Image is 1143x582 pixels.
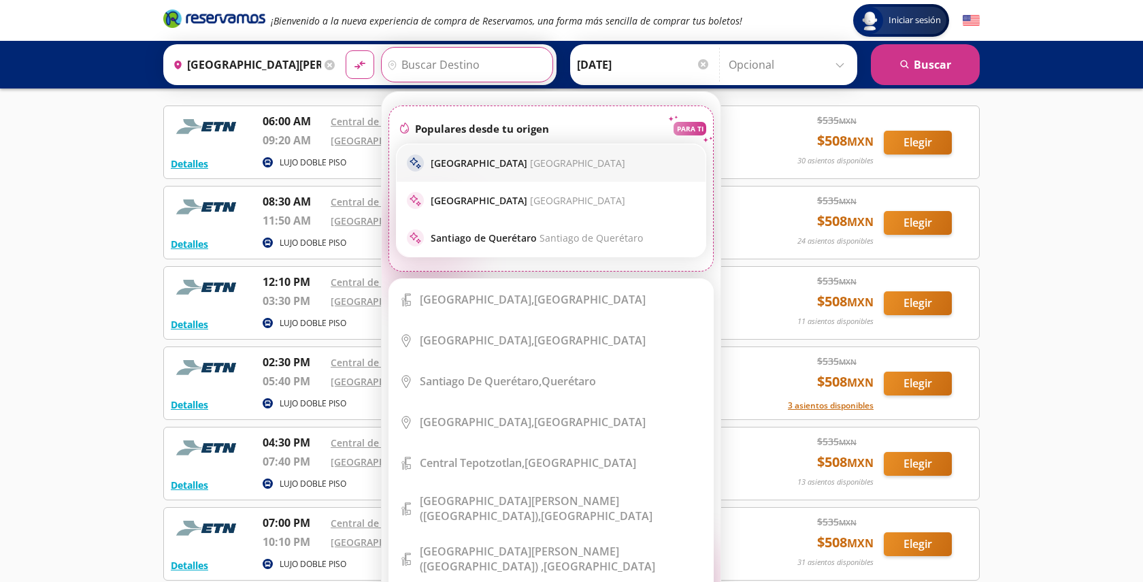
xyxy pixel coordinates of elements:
[263,354,324,370] p: 02:30 PM
[331,375,427,388] a: [GEOGRAPHIC_DATA]
[280,558,346,570] p: LUJO DOBLE PISO
[171,434,246,462] img: RESERVAMOS
[171,354,246,381] img: RESERVAMOS
[420,333,646,348] div: [GEOGRAPHIC_DATA]
[263,193,324,210] p: 08:30 AM
[431,231,643,244] p: Santiago de Querétaro
[817,211,874,231] span: $ 508
[420,415,534,430] b: [GEOGRAPHIC_DATA],
[382,48,549,82] input: Buscar Destino
[884,452,952,476] button: Elegir
[420,333,534,348] b: [GEOGRAPHIC_DATA],
[280,237,346,249] p: LUJO DOBLE PISO
[171,398,208,412] button: Detalles
[280,317,346,329] p: LUJO DOBLE PISO
[280,478,346,490] p: LUJO DOBLE PISO
[817,452,874,472] span: $ 508
[677,124,703,133] p: PARA TI
[540,231,643,244] span: Santiago de Querétaro
[171,157,208,171] button: Detalles
[331,455,427,468] a: [GEOGRAPHIC_DATA]
[331,276,431,289] a: Central de Autobuses
[884,372,952,395] button: Elegir
[839,437,857,447] small: MXN
[839,276,857,287] small: MXN
[171,317,208,332] button: Detalles
[331,517,431,530] a: Central de Autobuses
[420,494,619,523] b: [GEOGRAPHIC_DATA][PERSON_NAME] ([GEOGRAPHIC_DATA]),
[171,113,246,140] img: RESERVAMOS
[263,373,324,389] p: 05:40 PM
[847,455,874,470] small: MXN
[420,415,646,430] div: [GEOGRAPHIC_DATA]
[883,14,946,27] span: Iniciar sesión
[263,113,324,129] p: 06:00 AM
[839,517,857,528] small: MXN
[817,274,857,288] span: $ 535
[817,434,857,449] span: $ 535
[331,134,427,147] a: [GEOGRAPHIC_DATA]
[420,455,636,470] div: [GEOGRAPHIC_DATA]
[847,134,874,149] small: MXN
[263,212,324,229] p: 11:50 AM
[847,214,874,229] small: MXN
[331,214,427,227] a: [GEOGRAPHIC_DATA]
[729,48,850,82] input: Opcional
[331,295,427,308] a: [GEOGRAPHIC_DATA]
[817,113,857,127] span: $ 535
[577,48,710,82] input: Elegir Fecha
[167,48,321,82] input: Buscar Origen
[263,132,324,148] p: 09:20 AM
[420,455,525,470] b: Central Tepotzotlan,
[847,375,874,390] small: MXN
[163,8,265,29] i: Brand Logo
[263,274,324,290] p: 12:10 PM
[817,291,874,312] span: $ 508
[163,8,265,33] a: Brand Logo
[263,434,324,451] p: 04:30 PM
[788,400,874,412] button: 3 asientos disponibles
[847,295,874,310] small: MXN
[331,115,431,128] a: Central de Autobuses
[420,374,596,389] div: Querétaro
[839,357,857,367] small: MXN
[797,316,874,327] p: 11 asientos disponibles
[331,195,431,208] a: Central de Autobuses
[171,478,208,492] button: Detalles
[171,515,246,542] img: RESERVAMOS
[839,116,857,126] small: MXN
[963,12,980,29] button: English
[420,292,646,307] div: [GEOGRAPHIC_DATA]
[817,532,874,553] span: $ 508
[171,558,208,572] button: Detalles
[280,398,346,410] p: LUJO DOBLE PISO
[817,354,857,368] span: $ 535
[530,157,625,169] span: [GEOGRAPHIC_DATA]
[420,374,542,389] b: Santiago de Querétaro,
[280,157,346,169] p: LUJO DOBLE PISO
[331,536,427,549] a: [GEOGRAPHIC_DATA]
[884,532,952,556] button: Elegir
[171,193,246,221] img: RESERVAMOS
[884,131,952,155] button: Elegir
[420,292,534,307] b: [GEOGRAPHIC_DATA],
[431,194,625,207] p: [GEOGRAPHIC_DATA]
[331,356,431,369] a: Central de Autobuses
[420,494,703,523] div: [GEOGRAPHIC_DATA]
[263,534,324,550] p: 10:10 PM
[171,274,246,301] img: RESERVAMOS
[415,122,549,135] p: Populares desde tu origen
[530,194,625,207] span: [GEOGRAPHIC_DATA]
[431,157,625,169] p: [GEOGRAPHIC_DATA]
[271,14,742,27] em: ¡Bienvenido a la nueva experiencia de compra de Reservamos, una forma más sencilla de comprar tus...
[884,291,952,315] button: Elegir
[817,515,857,529] span: $ 535
[817,131,874,151] span: $ 508
[847,536,874,551] small: MXN
[797,236,874,247] p: 24 asientos disponibles
[171,237,208,251] button: Detalles
[839,196,857,206] small: MXN
[263,515,324,531] p: 07:00 PM
[797,557,874,568] p: 31 asientos disponibles
[331,436,431,449] a: Central de Autobuses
